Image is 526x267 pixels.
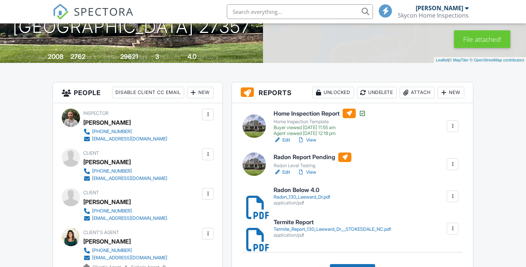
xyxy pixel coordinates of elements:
[274,200,330,206] div: application/pdf
[274,153,351,162] h6: Radon Report Pending
[274,194,330,200] div: Radon_130_Leeward_Dr.pdf
[187,87,214,98] div: New
[83,110,108,116] span: Inspector
[53,82,222,103] h3: People
[312,87,354,98] div: Unlocked
[92,248,132,253] div: [PHONE_NUMBER]
[155,53,159,60] div: 3
[274,169,290,176] a: Edit
[274,109,366,118] h6: Home Inspection Report
[160,54,180,60] span: bedrooms
[274,119,366,125] div: Home Inspection Template
[92,215,167,221] div: [EMAIL_ADDRESS][DOMAIN_NAME]
[104,54,119,60] span: Lot Size
[274,131,366,136] div: Agent viewed [DATE] 12:18 pm
[274,187,330,193] h6: Radon Below 4.0
[83,117,131,128] div: [PERSON_NAME]
[400,87,435,98] div: Attach
[83,190,99,195] span: Client
[297,136,316,144] a: View
[297,169,316,176] a: View
[436,58,448,62] a: Leaflet
[274,219,391,238] a: Termite Report Termite_Report_130_Leeward_Dr__STOKESDALE_NC.pdf application/pdf
[53,10,134,25] a: SPECTORA
[83,168,167,175] a: [PHONE_NUMBER]
[274,187,330,206] a: Radon Below 4.0 Radon_130_Leeward_Dr.pdf application/pdf
[92,255,167,261] div: [EMAIL_ADDRESS][DOMAIN_NAME]
[92,136,167,142] div: [EMAIL_ADDRESS][DOMAIN_NAME]
[274,232,391,238] div: application/pdf
[83,207,167,215] a: [PHONE_NUMBER]
[83,230,119,235] span: Client's Agent
[434,57,526,63] div: |
[92,208,132,214] div: [PHONE_NUMBER]
[198,54,218,60] span: bathrooms
[83,254,167,262] a: [EMAIL_ADDRESS][DOMAIN_NAME]
[416,4,463,12] div: [PERSON_NAME]
[83,128,167,135] a: [PHONE_NUMBER]
[470,58,524,62] a: © OpenStreetMap contributors
[92,176,167,181] div: [EMAIL_ADDRESS][DOMAIN_NAME]
[274,153,351,169] a: Radon Report Pending Radon Level Testing
[187,53,197,60] div: 4.0
[227,4,373,19] input: Search everything...
[112,87,184,98] div: Disable Client CC Email
[83,247,167,254] a: [PHONE_NUMBER]
[120,53,138,60] div: 29621
[39,54,47,60] span: Built
[70,53,85,60] div: 2762
[274,226,391,232] div: Termite_Report_130_Leeward_Dr__STOKESDALE_NC.pdf
[83,135,167,143] a: [EMAIL_ADDRESS][DOMAIN_NAME]
[274,136,290,144] a: Edit
[48,53,64,60] div: 2008
[357,87,397,98] div: Undelete
[83,196,131,207] div: [PERSON_NAME]
[92,168,132,174] div: [PHONE_NUMBER]
[74,4,134,19] span: SPECTORA
[438,87,464,98] div: New
[83,175,167,182] a: [EMAIL_ADDRESS][DOMAIN_NAME]
[87,54,97,60] span: sq. ft.
[274,125,366,131] div: Buyer viewed [DATE] 11:55 am
[454,30,510,48] div: File attached!
[398,12,469,19] div: Skycon Home Inspections
[83,157,131,168] div: [PERSON_NAME]
[83,215,167,222] a: [EMAIL_ADDRESS][DOMAIN_NAME]
[139,54,148,60] span: sq.ft.
[53,4,69,20] img: The Best Home Inspection Software - Spectora
[274,219,391,226] h6: Termite Report
[449,58,469,62] a: © MapTiler
[83,150,99,156] span: Client
[232,82,473,103] h3: Reports
[274,109,366,136] a: Home Inspection Report Home Inspection Template Buyer viewed [DATE] 11:55 am Agent viewed [DATE] ...
[92,129,132,135] div: [PHONE_NUMBER]
[274,163,351,169] div: Radon Level Testing
[83,236,131,247] a: [PERSON_NAME]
